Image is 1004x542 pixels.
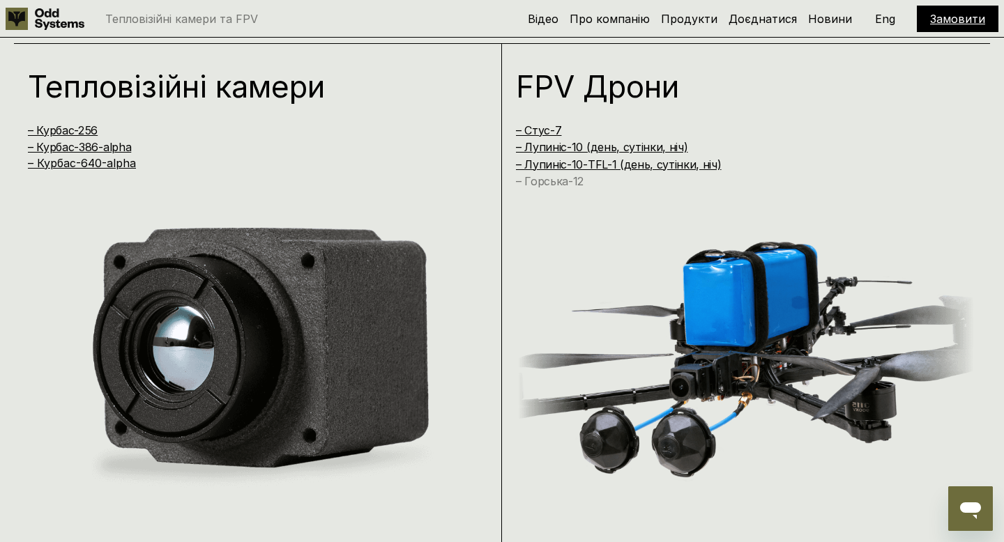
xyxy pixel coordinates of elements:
h1: Тепловізійні камери [28,71,460,102]
a: Відео [528,12,558,26]
a: Про компанію [570,12,650,26]
a: – Курбас-386-alpha [28,140,131,154]
p: Eng [875,13,895,24]
p: Тепловізійні камери та FPV [105,13,258,24]
a: Замовити [930,12,985,26]
a: – Горська-12 [516,174,584,188]
a: – Курбас-640-alpha [28,156,136,170]
a: Новини [808,12,852,26]
a: – Стус-7 [516,123,561,137]
a: – Лупиніс-10 (день, сутінки, ніч) [516,140,687,154]
a: – Курбас-256 [28,123,98,137]
a: Доєднатися [729,12,797,26]
a: Продукти [661,12,717,26]
iframe: Button to launch messaging window, conversation in progress [948,486,993,531]
h1: FPV Дрони [516,71,948,102]
a: – Лупиніс-10-TFL-1 (день, сутінки, ніч) [516,157,722,171]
